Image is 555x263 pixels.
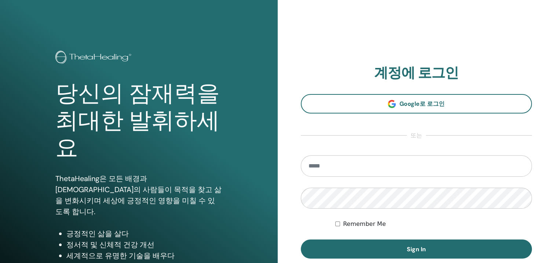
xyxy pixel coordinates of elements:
h1: 당신의 잠재력을 최대한 발휘하세요 [55,80,222,162]
a: Google로 로그인 [301,94,532,114]
li: 세계적으로 유명한 기술을 배우다 [66,250,222,261]
span: 또는 [407,131,426,140]
span: Google로 로그인 [399,100,445,108]
h2: 계정에 로그인 [301,65,532,82]
div: Keep me authenticated indefinitely or until I manually logout [335,220,532,228]
li: 정서적 및 신체적 건강 개선 [66,239,222,250]
li: 긍정적인 삶을 살다 [66,228,222,239]
span: Sign In [407,245,426,253]
label: Remember Me [343,220,386,228]
p: ThetaHealing은 모든 배경과 [DEMOGRAPHIC_DATA]의 사람들이 목적을 찾고 삶을 변화시키며 세상에 긍정적인 영향을 미칠 수 있도록 합니다. [55,173,222,217]
button: Sign In [301,239,532,259]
